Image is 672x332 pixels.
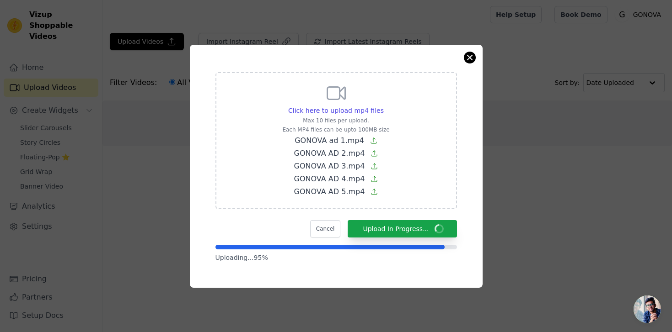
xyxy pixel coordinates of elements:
span: GONOVA AD 2.mp4 [294,149,365,158]
span: Click here to upload mp4 files [288,107,384,114]
button: Close modal [464,52,475,63]
span: GONOVA AD 5.mp4 [294,187,365,196]
button: Cancel [310,220,341,237]
span: GONOVA AD 4.mp4 [294,174,365,183]
p: Uploading... 95 % [215,253,457,262]
span: GONOVA ad 1.mp4 [295,136,364,145]
span: GONOVA AD 3.mp4 [294,162,365,170]
a: Open chat [634,295,661,323]
p: Each MP4 files can be upto 100MB size [282,126,389,133]
button: Upload In Progress... [348,220,457,237]
p: Max 10 files per upload. [282,117,389,124]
